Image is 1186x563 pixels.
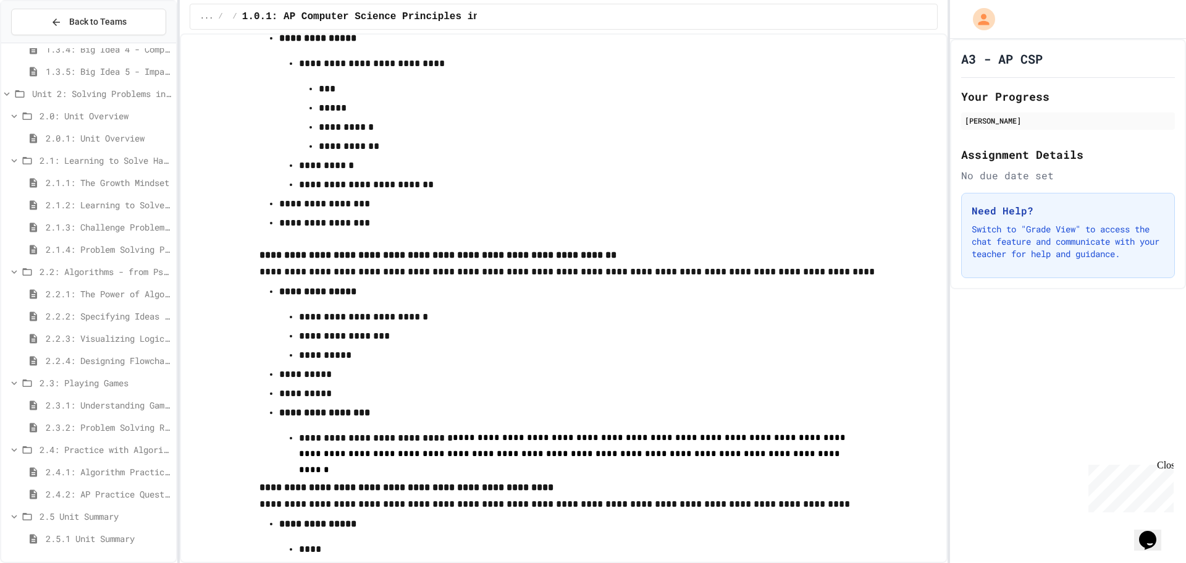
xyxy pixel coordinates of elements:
span: 2.3.1: Understanding Games with Flowcharts [46,399,171,412]
span: 1.3.5: Big Idea 5 - Impact of Computing [46,65,171,78]
span: / [218,12,222,22]
h3: Need Help? [972,203,1164,218]
p: Switch to "Grade View" to access the chat feature and communicate with your teacher for help and ... [972,223,1164,260]
div: My Account [960,5,998,33]
span: 2.1.4: Problem Solving Practice [46,243,171,256]
h2: Assignment Details [961,146,1175,163]
span: 2.4.2: AP Practice Questions [46,488,171,501]
div: Chat with us now!Close [5,5,85,78]
span: 2.3.2: Problem Solving Reflection [46,421,171,434]
span: 2.2: Algorithms - from Pseudocode to Flowcharts [40,265,171,278]
div: No due date set [961,168,1175,183]
span: 2.1.3: Challenge Problem - The Bridge [46,221,171,234]
span: Back to Teams [69,15,127,28]
span: 1.3.4: Big Idea 4 - Computing Systems and Networks [46,43,171,56]
div: [PERSON_NAME] [965,115,1171,126]
span: 2.3: Playing Games [40,376,171,389]
iframe: chat widget [1083,460,1174,512]
h1: A3 - AP CSP [961,50,1043,67]
span: 2.5 Unit Summary [40,510,171,523]
span: 1.0.1: AP Computer Science Principles in Python Course Syllabus [242,9,616,24]
span: 2.0: Unit Overview [40,109,171,122]
span: 2.2.2: Specifying Ideas with Pseudocode [46,310,171,323]
span: 2.2.3: Visualizing Logic with Flowcharts [46,332,171,345]
h2: Your Progress [961,88,1175,105]
span: 2.1.1: The Growth Mindset [46,176,171,189]
button: Back to Teams [11,9,166,35]
span: 2.1.2: Learning to Solve Hard Problems [46,198,171,211]
span: 2.4: Practice with Algorithms [40,443,171,456]
span: 2.0.1: Unit Overview [46,132,171,145]
span: 2.4.1: Algorithm Practice Exercises [46,465,171,478]
span: 2.2.4: Designing Flowcharts [46,354,171,367]
span: 2.1: Learning to Solve Hard Problems [40,154,171,167]
span: Unit 2: Solving Problems in Computer Science [32,87,171,100]
span: 2.2.1: The Power of Algorithms [46,287,171,300]
span: ... [200,12,214,22]
span: / [233,12,237,22]
iframe: chat widget [1134,514,1174,551]
span: 2.5.1 Unit Summary [46,532,171,545]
